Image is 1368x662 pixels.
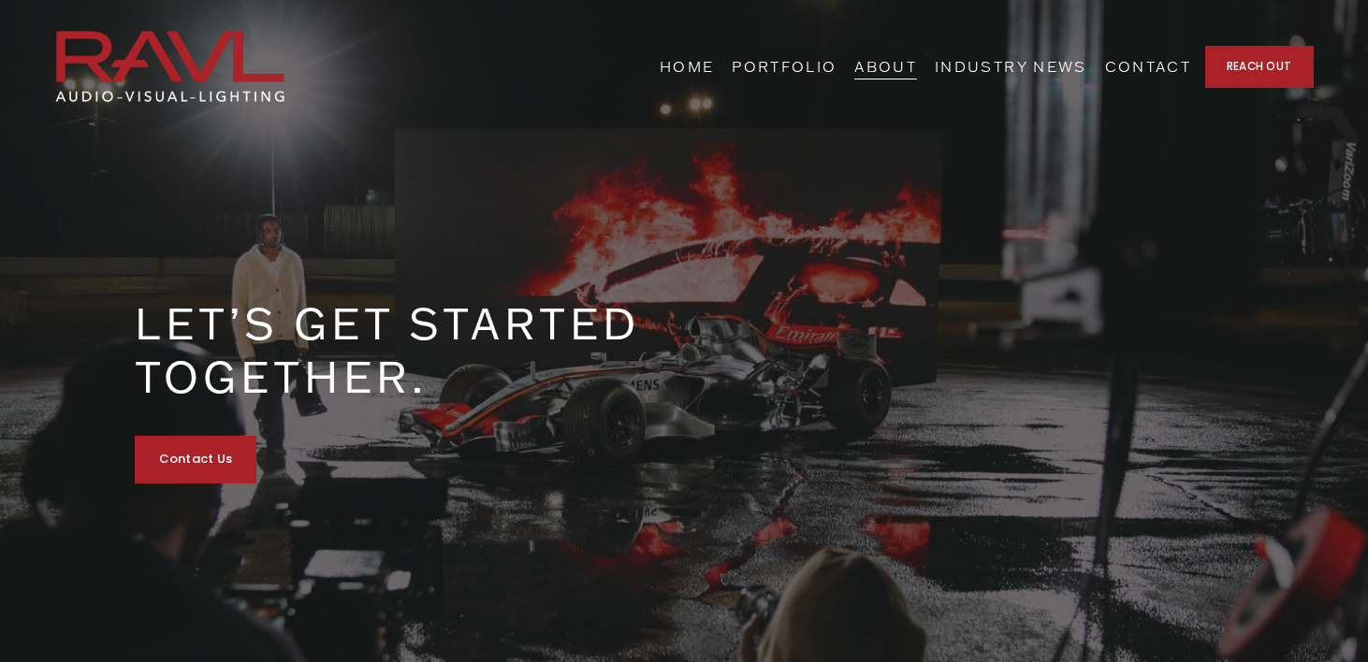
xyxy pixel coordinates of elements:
a: Contact Us [135,436,257,483]
img: RAVL | Sound, Video, Lighting &amp; IT Services for Events, Los Angeles [54,30,284,103]
a: PORTFOLIO [732,52,837,81]
a: REACH OUT [1205,46,1314,88]
a: INDUSTRY NEWS [935,52,1086,81]
a: CONTACT [1105,52,1191,81]
h3: LET’S GET STARTED TOGETHER. [135,296,685,404]
a: ABOUT [854,52,917,81]
a: HOME [660,52,714,81]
